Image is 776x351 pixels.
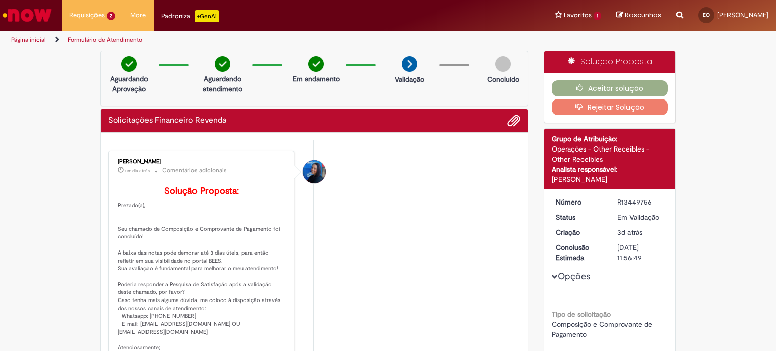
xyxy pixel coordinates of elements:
[11,36,46,44] a: Página inicial
[552,134,668,144] div: Grupo de Atribuição:
[130,10,146,20] span: More
[118,159,286,165] div: [PERSON_NAME]
[552,320,654,339] span: Composição e Comprovante de Pagamento
[564,10,592,20] span: Favoritos
[544,51,676,73] div: Solução Proposta
[402,56,417,72] img: arrow-next.png
[617,227,664,237] div: 26/08/2025 16:56:48
[303,160,326,183] div: Luana Albuquerque
[164,185,239,197] b: Solução Proposta:
[625,10,661,20] span: Rascunhos
[162,166,227,175] small: Comentários adicionais
[105,74,154,94] p: Aguardando Aprovação
[68,36,142,44] a: Formulário de Atendimento
[125,168,150,174] time: 28/08/2025 14:01:22
[617,197,664,207] div: R13449756
[161,10,219,22] div: Padroniza
[548,212,610,222] dt: Status
[617,228,642,237] span: 3d atrás
[121,56,137,72] img: check-circle-green.png
[308,56,324,72] img: check-circle-green.png
[293,74,340,84] p: Em andamento
[495,56,511,72] img: img-circle-grey.png
[507,114,520,127] button: Adicionar anexos
[395,74,424,84] p: Validação
[703,12,710,18] span: EO
[69,10,105,20] span: Requisições
[617,212,664,222] div: Em Validação
[8,31,510,49] ul: Trilhas de página
[552,80,668,96] button: Aceitar solução
[215,56,230,72] img: check-circle-green.png
[594,12,601,20] span: 1
[548,227,610,237] dt: Criação
[552,164,668,174] div: Analista responsável:
[616,11,661,20] a: Rascunhos
[548,197,610,207] dt: Número
[552,310,611,319] b: Tipo de solicitação
[1,5,53,25] img: ServiceNow
[552,174,668,184] div: [PERSON_NAME]
[198,74,247,94] p: Aguardando atendimento
[717,11,768,19] span: [PERSON_NAME]
[195,10,219,22] p: +GenAi
[548,242,610,263] dt: Conclusão Estimada
[125,168,150,174] span: um dia atrás
[108,116,226,125] h2: Solicitações Financeiro Revenda Histórico de tíquete
[617,228,642,237] time: 26/08/2025 16:56:48
[552,144,668,164] div: Operações - Other Receibles - Other Receibles
[617,242,664,263] div: [DATE] 11:56:49
[552,99,668,115] button: Rejeitar Solução
[487,74,519,84] p: Concluído
[107,12,115,20] span: 2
